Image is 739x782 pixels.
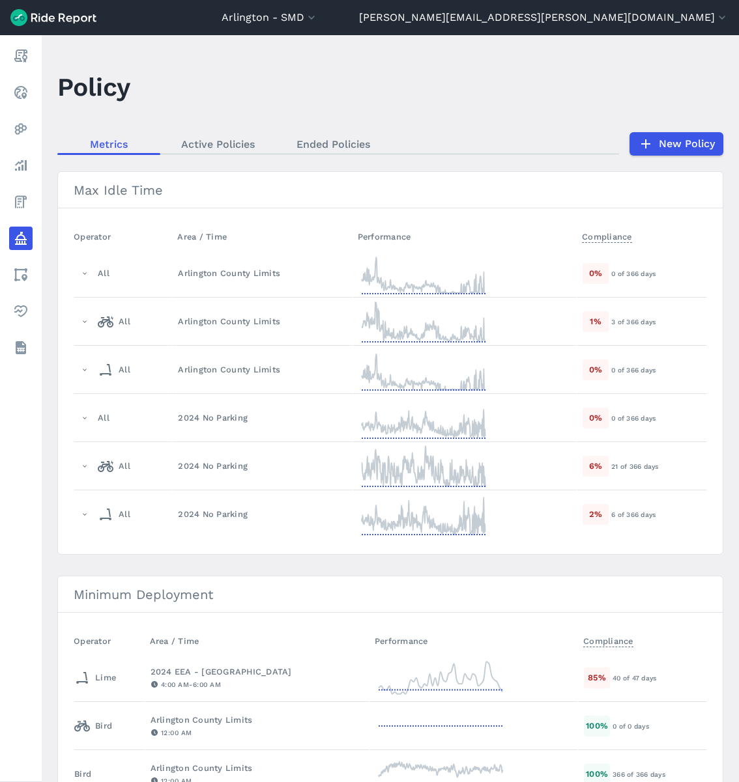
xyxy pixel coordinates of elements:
[583,408,609,428] div: 0 %
[74,667,116,688] div: Lime
[10,9,96,26] img: Ride Report
[74,768,91,780] div: Bird
[611,460,706,472] div: 21 of 366 days
[611,268,706,279] div: 0 of 366 days
[353,224,577,249] th: Performance
[151,665,364,678] div: 2024 EEA - [GEOGRAPHIC_DATA]
[151,762,364,774] div: Arlington County Limits
[583,311,609,331] div: 1 %
[583,504,609,524] div: 2 %
[151,678,364,690] div: 4:00 AM - 6:00 AM
[160,134,276,154] a: Active Policies
[98,359,130,380] div: All
[58,576,723,613] h3: Minimum Deployment
[98,412,109,424] div: All
[151,714,364,726] div: Arlington County Limits
[178,508,346,520] div: 2024 No Parking
[9,44,33,68] a: Report
[9,81,33,104] a: Realtime
[583,359,609,380] div: 0 %
[630,132,723,156] a: New Policy
[584,667,610,688] div: 85 %
[98,267,109,279] div: All
[611,316,706,328] div: 3 of 366 days
[178,267,346,279] div: Arlington County Limits
[74,628,145,654] th: Operator
[9,336,33,359] a: Datasets
[178,460,346,472] div: 2024 No Parking
[178,363,346,376] div: Arlington County Limits
[276,134,391,154] a: Ended Policies
[9,117,33,141] a: Heatmaps
[582,228,632,243] span: Compliance
[584,716,610,736] div: 100 %
[611,509,706,520] div: 6 of 366 days
[74,716,112,736] div: Bird
[222,10,318,25] button: Arlington - SMD
[145,628,369,654] th: Area / Time
[58,172,723,208] h3: Max Idle Time
[98,456,130,477] div: All
[9,263,33,286] a: Areas
[583,456,609,476] div: 6 %
[57,134,160,154] a: Metrics
[9,154,33,177] a: Analyze
[151,727,364,738] div: 12:00 AM
[583,632,633,647] span: Compliance
[611,412,706,424] div: 0 of 366 days
[178,412,346,424] div: 2024 No Parking
[172,224,352,249] th: Area / Time
[98,504,130,525] div: All
[9,300,33,323] a: Health
[178,315,346,328] div: Arlington County Limits
[613,720,706,732] div: 0 of 0 days
[611,364,706,376] div: 0 of 366 days
[613,768,706,780] div: 366 of 366 days
[359,10,729,25] button: [PERSON_NAME][EMAIL_ADDRESS][PERSON_NAME][DOMAIN_NAME]
[583,263,609,283] div: 0 %
[57,69,130,105] h1: Policy
[613,672,706,684] div: 40 of 47 days
[74,224,172,249] th: Operator
[9,190,33,214] a: Fees
[9,227,33,250] a: Policy
[369,628,578,654] th: Performance
[98,311,130,332] div: All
